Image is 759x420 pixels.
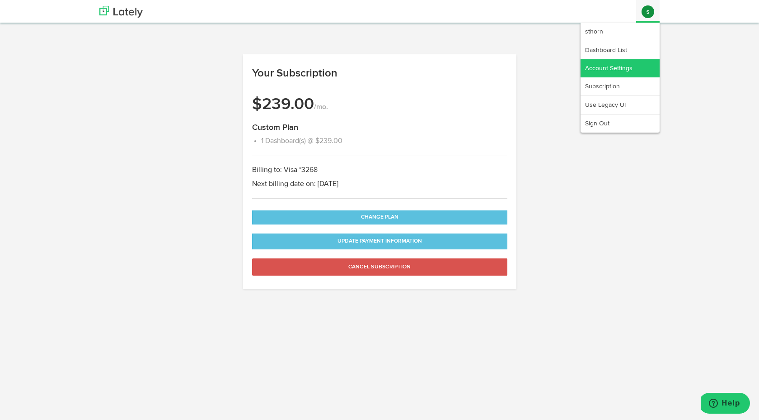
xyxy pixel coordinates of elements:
[261,138,342,145] span: 1 Dashboard(s) @ $239.00
[252,67,507,79] h1: Your Subscription
[642,5,654,18] button: s
[581,77,660,95] a: Subscription
[252,179,507,190] p: Next billing date on: [DATE]
[252,165,507,176] p: Billing to: Visa *3268
[252,210,507,224] button: Change Plan
[581,96,660,114] a: Use Legacy UI
[252,234,507,249] button: Update Payment Information
[252,124,507,132] h4: Custom Plan
[252,258,507,276] button: Cancel Subscription
[99,6,143,18] img: logo_lately_bg_light.svg
[252,97,507,115] h3: $239.00
[314,104,328,111] span: /mo.
[701,393,750,415] iframe: Opens a widget where you can find more information
[581,41,660,59] a: Dashboard List
[581,23,660,41] a: sthorn
[581,115,660,133] a: Sign Out
[581,59,660,77] a: Account Settings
